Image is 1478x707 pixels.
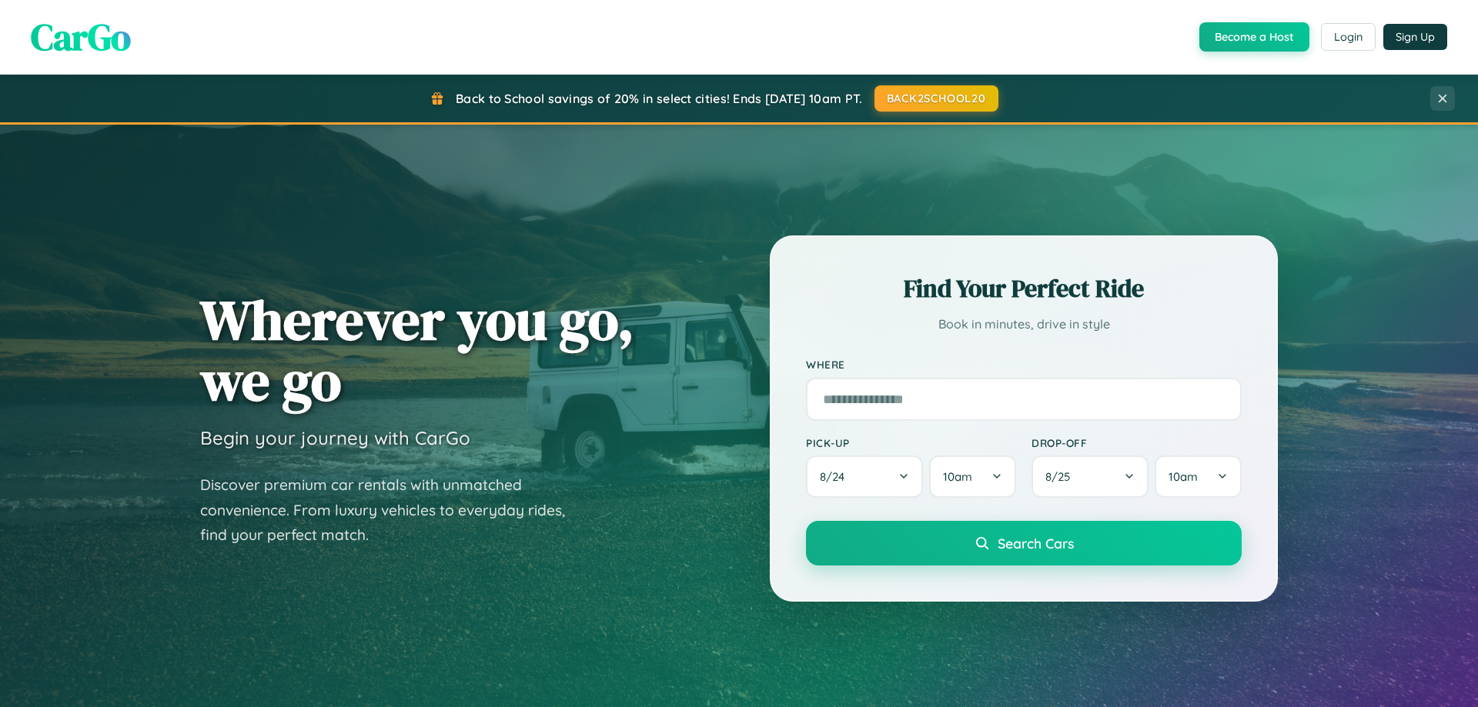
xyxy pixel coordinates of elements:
h2: Find Your Perfect Ride [806,272,1242,305]
span: 8 / 24 [820,469,852,484]
p: Book in minutes, drive in style [806,313,1242,335]
button: BACK2SCHOOL20 [874,85,998,112]
button: Search Cars [806,521,1242,565]
span: 8 / 25 [1045,469,1078,484]
label: Pick-up [806,436,1016,449]
span: 10am [943,469,972,484]
button: 10am [929,455,1016,498]
h3: Begin your journey with CarGo [200,426,470,449]
span: CarGo [31,12,131,62]
span: Back to School savings of 20% in select cities! Ends [DATE] 10am PT. [456,91,862,106]
label: Where [806,359,1242,372]
button: Become a Host [1199,22,1309,52]
label: Drop-off [1032,436,1242,449]
button: 8/25 [1032,455,1149,498]
p: Discover premium car rentals with unmatched convenience. From luxury vehicles to everyday rides, ... [200,472,585,548]
span: 10am [1169,469,1198,484]
span: Search Cars [998,535,1074,552]
button: 8/24 [806,455,923,498]
button: 10am [1155,455,1242,498]
button: Login [1321,23,1376,51]
button: Sign Up [1383,24,1447,50]
h1: Wherever you go, we go [200,289,634,411]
